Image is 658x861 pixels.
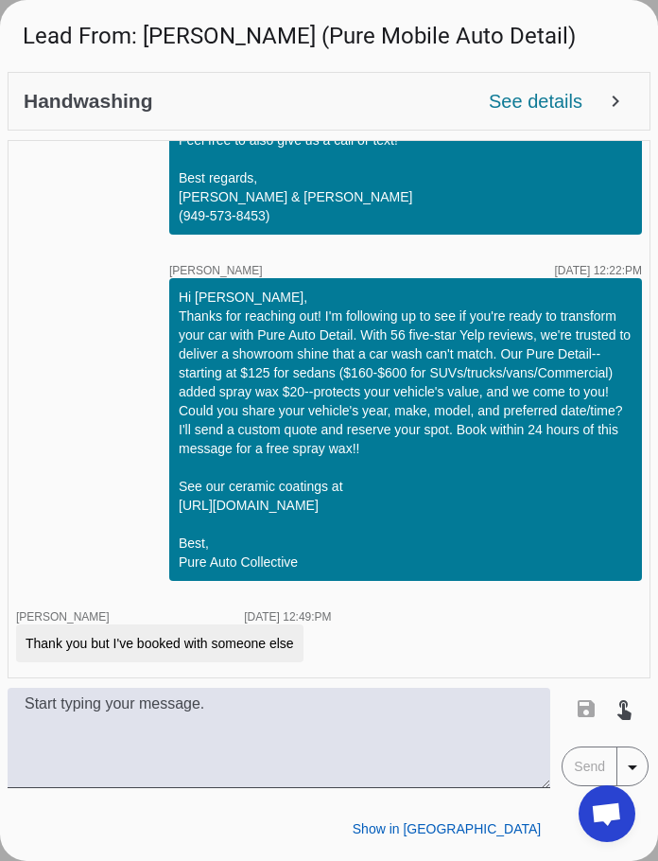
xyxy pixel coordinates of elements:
[16,610,110,624] span: [PERSON_NAME]
[571,812,635,846] button: Close
[353,821,541,836] span: Show in [GEOGRAPHIC_DATA]
[244,611,331,623] div: [DATE] 12:49:PM
[613,697,635,720] mat-icon: touch_app
[579,785,635,842] div: Open chat
[604,90,627,113] mat-icon: expand_more
[169,265,263,276] span: [PERSON_NAME]
[179,288,632,571] div: Hi [PERSON_NAME], Thanks for reaching out! I'm following up to see if you're ready to transform y...
[489,92,582,111] span: See details
[24,92,153,111] h2: Handwashing
[621,756,644,779] mat-icon: arrow_drop_down
[338,812,556,846] button: Show in [GEOGRAPHIC_DATA]
[555,265,642,276] div: [DATE] 12:22:PM
[26,634,294,653] div: Thank you but I've booked with someone else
